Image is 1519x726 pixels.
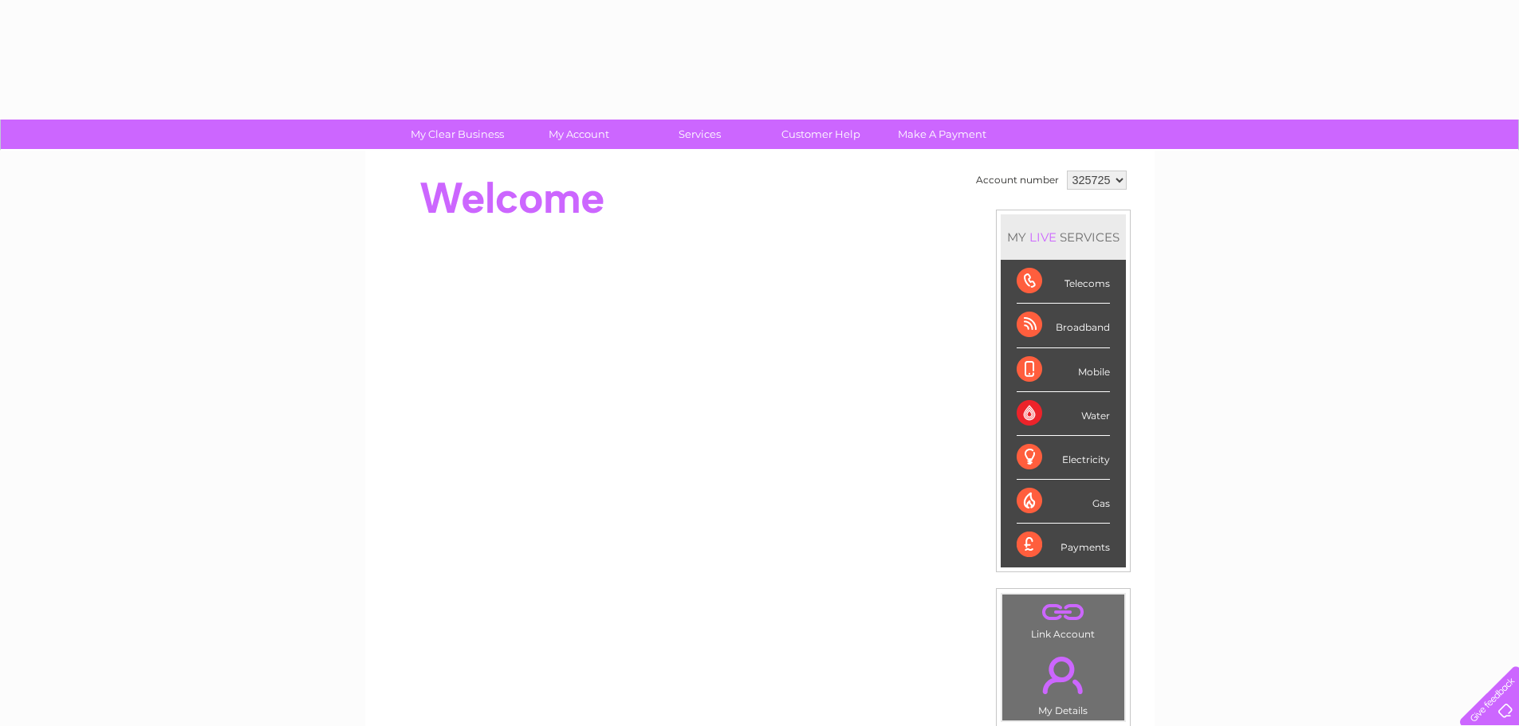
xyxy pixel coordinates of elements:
[1002,594,1125,644] td: Link Account
[1017,304,1110,347] div: Broadband
[1006,647,1120,703] a: .
[1017,480,1110,524] div: Gas
[1017,348,1110,392] div: Mobile
[1026,230,1060,245] div: LIVE
[1017,260,1110,304] div: Telecoms
[1006,598,1120,626] a: .
[755,120,887,149] a: Customer Help
[1017,392,1110,436] div: Water
[634,120,765,149] a: Services
[1001,214,1126,260] div: MY SERVICES
[513,120,644,149] a: My Account
[392,120,523,149] a: My Clear Business
[972,167,1063,194] td: Account number
[876,120,1008,149] a: Make A Payment
[1017,436,1110,480] div: Electricity
[1002,643,1125,721] td: My Details
[1017,524,1110,567] div: Payments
